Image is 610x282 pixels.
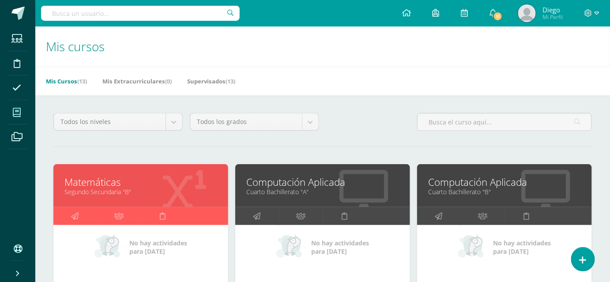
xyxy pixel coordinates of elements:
[458,234,487,260] img: no_activities_small.png
[165,77,172,85] span: (0)
[493,239,551,256] span: No hay actividades para [DATE]
[64,188,217,196] a: Segundo Secundaria "B"
[41,6,240,21] input: Busca un usuario...
[60,113,159,130] span: Todos los niveles
[542,13,563,21] span: Mi Perfil
[518,4,536,22] img: e1ecaa63abbcd92f15e98e258f47b918.png
[130,239,188,256] span: No hay actividades para [DATE]
[197,113,295,130] span: Todos los grados
[54,113,182,130] a: Todos los niveles
[428,188,581,196] a: Cuarto Bachillerato "B"
[276,234,305,260] img: no_activities_small.png
[102,74,172,88] a: Mis Extracurriculares(0)
[246,188,399,196] a: Cuarto Bachillerato "A"
[46,38,105,55] span: Mis cursos
[190,113,319,130] a: Todos los grados
[226,77,235,85] span: (13)
[418,113,591,131] input: Busca el curso aquí...
[312,239,369,256] span: No hay actividades para [DATE]
[428,175,581,189] a: Computación Aplicada
[64,175,217,189] a: Matemáticas
[493,11,503,21] span: 11
[46,74,87,88] a: Mis Cursos(13)
[542,5,563,14] span: Diego
[94,234,124,260] img: no_activities_small.png
[187,74,235,88] a: Supervisados(13)
[246,175,399,189] a: Computación Aplicada
[77,77,87,85] span: (13)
